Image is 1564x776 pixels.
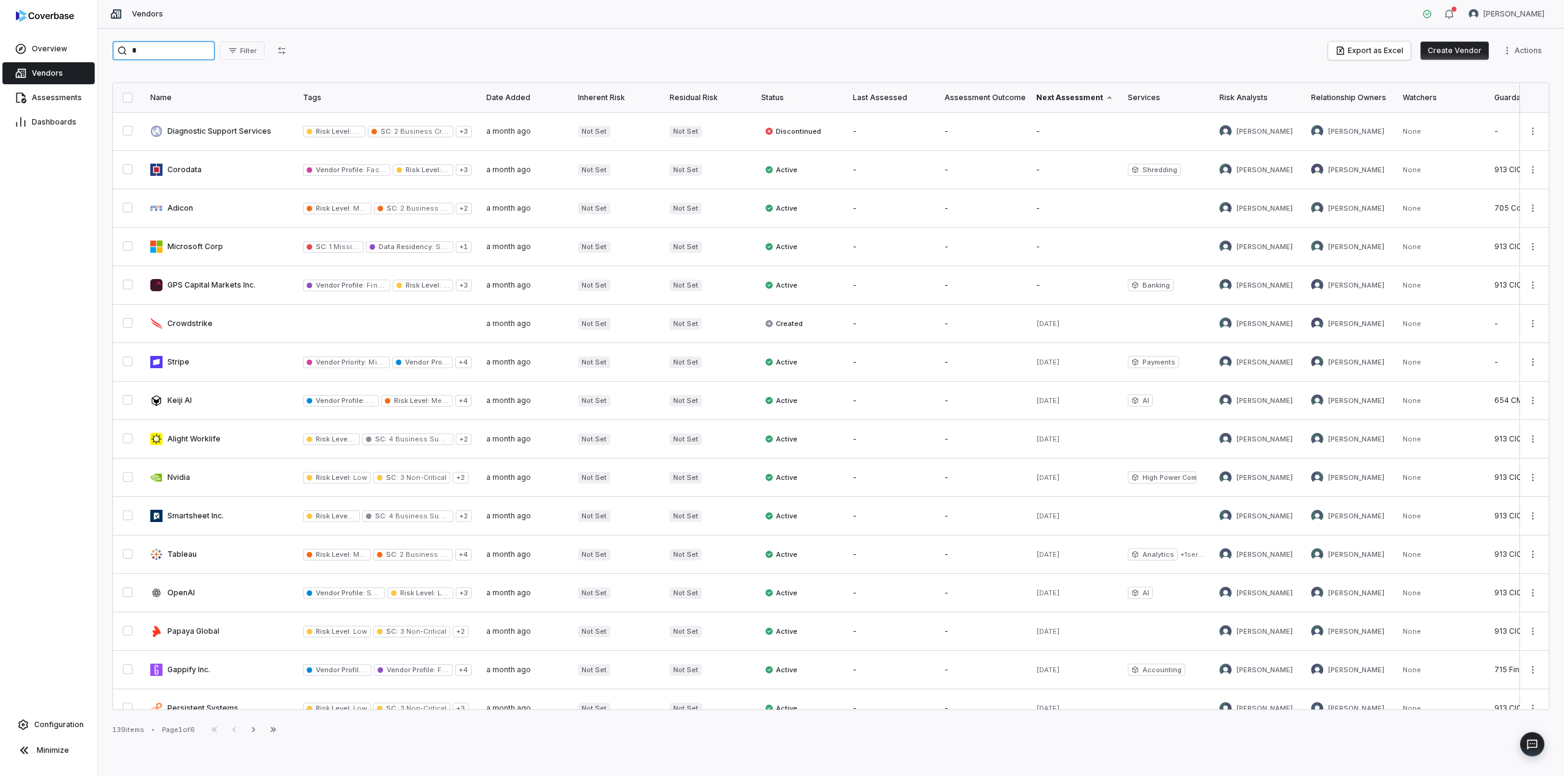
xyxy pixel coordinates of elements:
[937,151,1029,189] td: -
[1311,356,1323,368] img: Casey McFarland avatar
[486,280,531,289] span: a month ago
[1523,584,1543,602] button: More actions
[846,112,937,151] td: -
[436,589,451,597] span: Low
[1128,164,1181,176] span: Shredding
[670,510,702,522] span: Not Set
[220,42,265,60] button: Filter
[1311,241,1323,253] img: Dave McCandless avatar
[937,535,1029,574] td: -
[316,589,365,597] span: Vendor Profile :
[937,266,1029,305] td: -
[1036,512,1060,520] span: [DATE]
[1036,589,1060,597] span: [DATE]
[1219,93,1296,103] div: Risk Analysts
[398,204,464,212] span: 2 Business Critical
[365,589,384,597] span: SaaS
[455,357,472,368] span: + 4
[1523,622,1543,640] button: More actions
[456,126,472,137] span: + 3
[1029,112,1120,151] td: -
[1523,238,1543,256] button: More actions
[578,241,610,253] span: Not Set
[937,343,1029,382] td: -
[670,93,747,103] div: Residual Risk
[1029,228,1120,266] td: -
[486,396,531,405] span: a month ago
[1311,664,1323,676] img: Michelle Lemus avatar
[1036,319,1060,328] span: [DATE]
[1328,358,1384,367] span: [PERSON_NAME]
[670,241,702,253] span: Not Set
[16,10,74,22] img: logo-D7KZi-bG.svg
[1036,550,1060,559] span: [DATE]
[937,228,1029,266] td: -
[1311,125,1323,137] img: Jules Robertson avatar
[670,280,702,291] span: Not Set
[1219,279,1232,291] img: Jesse Nord avatar
[761,93,838,103] div: Status
[1237,242,1293,252] span: [PERSON_NAME]
[1219,241,1232,253] img: Jesse Nord avatar
[150,93,288,103] div: Name
[456,433,472,445] span: + 2
[1311,164,1323,176] img: Darl Moreland avatar
[945,93,1021,103] div: Assessment Outcome
[1523,276,1543,294] button: More actions
[456,241,472,253] span: + 1
[37,745,69,755] span: Minimize
[386,627,398,636] span: SC :
[1523,314,1543,333] button: More actions
[387,204,398,212] span: SC :
[486,588,531,597] span: a month ago
[765,473,797,482] span: Active
[937,574,1029,612] td: -
[1237,396,1293,405] span: [PERSON_NAME]
[1328,627,1384,636] span: [PERSON_NAME]
[455,549,472,560] span: + 4
[846,189,937,228] td: -
[846,420,937,459] td: -
[1029,189,1120,228] td: -
[455,664,472,676] span: + 4
[406,281,441,289] span: Risk Level :
[351,550,379,559] span: Medium
[1219,164,1232,176] img: Arun Muthu avatar
[1237,127,1293,136] span: [PERSON_NAME]
[1523,430,1543,448] button: More actions
[1219,702,1232,714] img: Arun Muthu avatar
[351,473,367,482] span: Low
[937,612,1029,651] td: -
[1499,42,1549,60] button: More actions
[670,395,702,407] span: Not Set
[578,357,610,368] span: Not Set
[351,127,367,136] span: Low
[1328,127,1384,136] span: [PERSON_NAME]
[32,117,76,127] span: Dashboards
[846,151,937,189] td: -
[1523,545,1543,564] button: More actions
[1328,242,1384,252] span: [PERSON_NAME]
[1311,702,1323,714] img: Naren Kanneganti avatar
[578,510,610,522] span: Not Set
[455,395,472,407] span: + 4
[1311,394,1323,407] img: Nicole Zhang avatar
[765,626,797,636] span: Active
[456,587,472,599] span: + 3
[316,204,351,212] span: Risk Level :
[327,242,387,251] span: 1 Mission Critical
[578,549,610,560] span: Not Set
[456,280,472,291] span: + 3
[578,318,610,330] span: Not Set
[765,242,797,252] span: Active
[578,433,610,445] span: Not Set
[316,473,351,482] span: Risk Level :
[846,382,937,420] td: -
[1328,319,1384,328] span: [PERSON_NAME]
[375,435,387,443] span: SC :
[765,434,797,444] span: Active
[486,511,531,520] span: a month ago
[453,703,469,714] span: + 3
[2,38,95,60] a: Overview
[381,127,392,136] span: SC :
